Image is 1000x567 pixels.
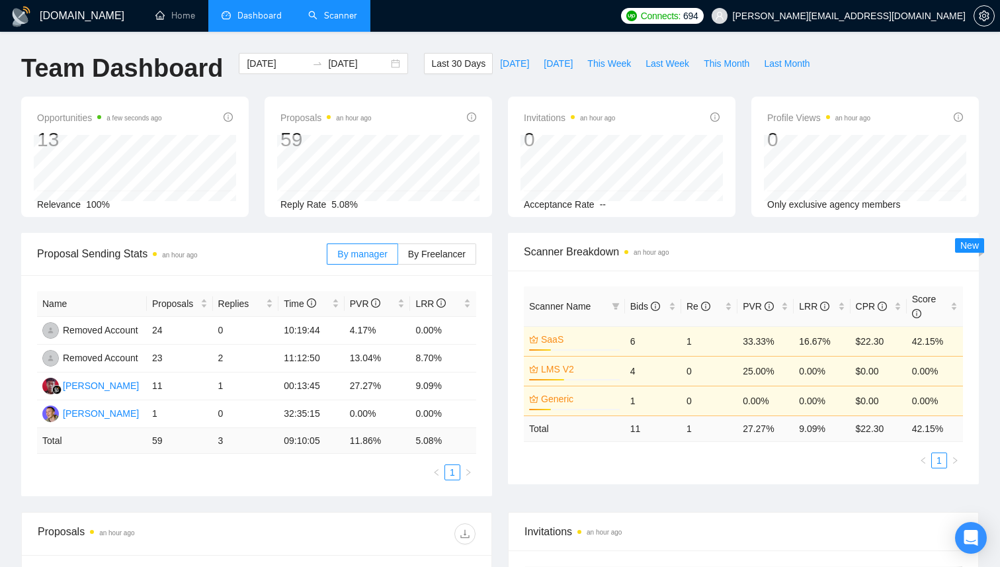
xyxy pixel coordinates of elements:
div: 0 [767,127,870,152]
td: 00:13:45 [278,372,345,400]
td: 4 [625,356,681,386]
td: $0.00 [851,386,907,415]
td: 1 [213,372,279,400]
a: 1 [445,465,460,480]
img: logo [11,6,32,27]
th: Replies [213,291,279,317]
span: info-circle [307,298,316,308]
button: This Month [696,53,757,74]
span: Replies [218,296,264,311]
span: swap-right [312,58,323,69]
a: Generic [541,392,617,406]
span: 100% [86,199,110,210]
span: New [960,240,979,251]
input: Start date [247,56,307,71]
span: left [433,468,440,476]
button: [DATE] [536,53,580,74]
span: Bids [630,301,660,312]
span: Dashboard [237,10,282,21]
td: 1 [681,326,737,356]
td: 16.67% [794,326,850,356]
span: PVR [350,298,381,309]
td: 0.00% [345,400,411,428]
time: an hour ago [336,114,371,122]
td: 4.17% [345,317,411,345]
span: CPR [856,301,887,312]
span: to [312,58,323,69]
img: BS [42,406,59,422]
td: 6 [625,326,681,356]
button: left [915,453,931,468]
button: This Week [580,53,638,74]
span: [DATE] [544,56,573,71]
td: 0.00% [737,386,794,415]
span: Last Week [646,56,689,71]
td: 11 [625,415,681,441]
span: filter [612,302,620,310]
span: By Freelancer [408,249,466,259]
td: 0 [213,400,279,428]
div: 0 [524,127,615,152]
span: info-circle [701,302,710,311]
button: Last Month [757,53,817,74]
span: Acceptance Rate [524,199,595,210]
span: This Month [704,56,749,71]
td: 09:10:05 [278,428,345,454]
span: Re [687,301,710,312]
span: Scanner Breakdown [524,243,963,260]
td: 11.86 % [345,428,411,454]
span: [DATE] [500,56,529,71]
span: info-circle [371,298,380,308]
button: left [429,464,444,480]
span: filter [609,296,622,316]
div: Proposals [38,523,257,545]
span: PVR [743,301,774,312]
td: 0.00% [907,356,963,386]
span: Opportunities [37,110,162,126]
span: info-circle [912,309,921,318]
td: 0.00% [907,386,963,415]
span: info-circle [820,302,829,311]
th: Name [37,291,147,317]
span: 5.08% [331,199,358,210]
a: 1 [932,453,946,468]
h1: Team Dashboard [21,53,223,84]
span: crown [529,365,538,374]
td: 1 [625,386,681,415]
span: crown [529,394,538,404]
td: 27.27 % [737,415,794,441]
time: an hour ago [162,251,197,259]
span: Relevance [37,199,81,210]
span: Connects: [641,9,681,23]
img: RA [42,350,59,367]
td: 0 [213,317,279,345]
td: 0.00% [410,400,476,428]
a: setting [974,11,995,21]
span: Proposals [152,296,198,311]
td: $0.00 [851,356,907,386]
div: Removed Account [63,323,138,337]
span: Proposal Sending Stats [37,245,327,262]
div: Open Intercom Messenger [955,522,987,554]
span: left [919,457,927,464]
span: Last Month [764,56,810,71]
span: Proposals [280,110,372,126]
img: gigradar-bm.png [52,385,62,394]
a: searchScanner [308,10,357,21]
input: End date [328,56,388,71]
a: SaaS [541,332,617,347]
td: 0.00% [794,356,850,386]
td: 8.70% [410,345,476,372]
li: Next Page [460,464,476,480]
span: Scanner Name [529,301,591,312]
div: 13 [37,127,162,152]
td: 33.33% [737,326,794,356]
td: 9.09% [410,372,476,400]
span: LRR [799,301,829,312]
a: BS[PERSON_NAME] [42,408,139,418]
td: 59 [147,428,213,454]
span: right [951,457,959,464]
span: info-circle [878,302,887,311]
td: 0.00% [410,317,476,345]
